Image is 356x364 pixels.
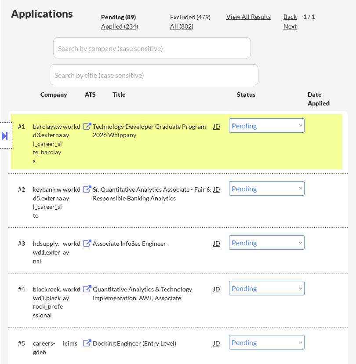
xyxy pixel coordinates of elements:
[18,285,26,294] div: #4
[213,235,221,251] div: JD
[101,13,145,22] div: Pending (89)
[213,281,221,297] div: JD
[18,339,26,348] div: #5
[303,12,323,21] div: 1 / 1
[63,239,82,256] div: workday
[101,22,145,31] div: Applied (234)
[93,339,214,348] div: Docking Engineer (Entry Level)
[113,90,229,99] div: Title
[63,339,82,348] div: icims
[11,8,98,19] div: Applications
[33,285,63,319] div: blackrock.wd1.blackrock_professional
[18,239,26,248] div: #3
[213,335,221,351] div: JD
[237,86,295,102] div: Status
[93,239,214,248] div: Associate InfoSec Engineer
[53,37,251,58] input: Search by company (case sensitive)
[33,339,63,356] div: careers-gdeb
[33,239,63,265] div: hdsupply.wd1.external
[213,181,221,197] div: JD
[213,118,221,134] div: JD
[283,22,298,31] div: Next
[283,12,298,21] div: Back
[226,12,273,21] div: View All Results
[170,13,214,22] div: Excluded (479)
[308,90,338,107] div: Date Applied
[170,22,214,31] div: All (802)
[63,285,82,302] div: workday
[93,285,214,302] div: Quantitative Analytics & Technology Implementation, AWT, Associate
